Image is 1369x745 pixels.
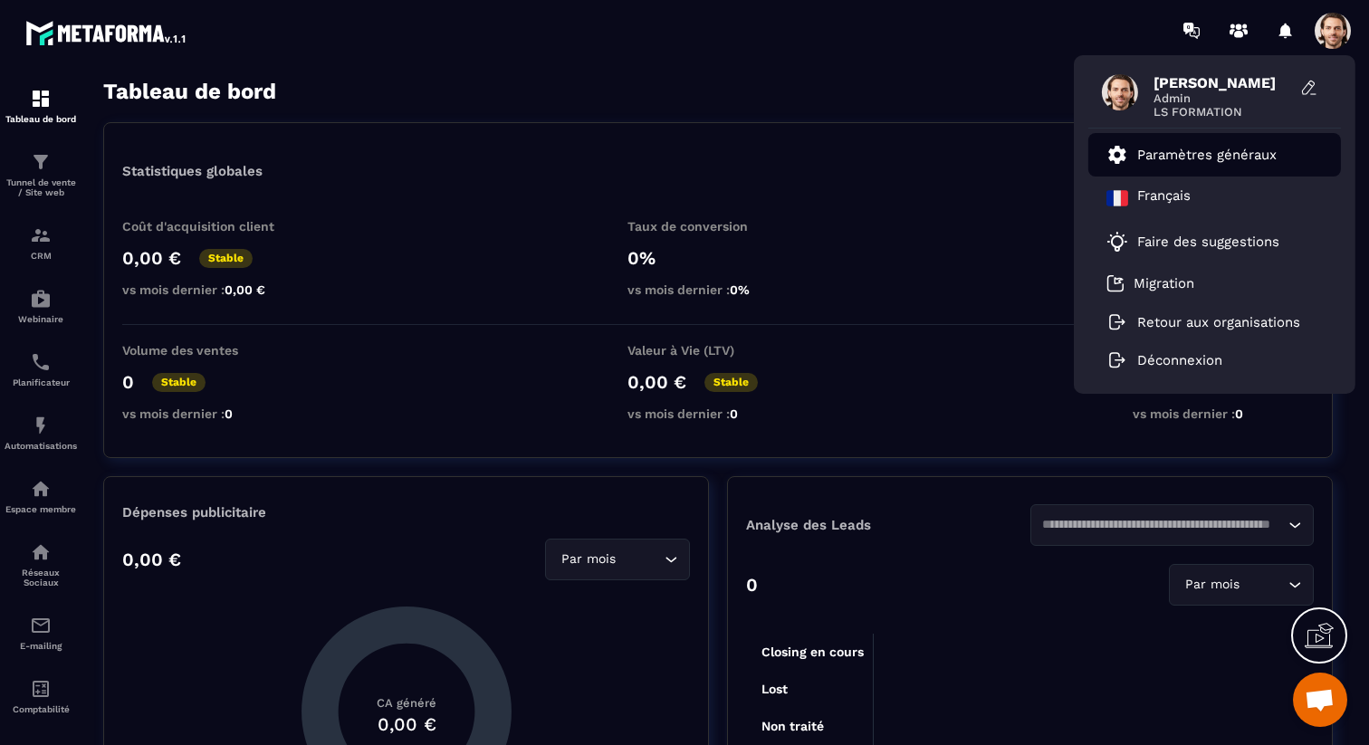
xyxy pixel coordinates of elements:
[1181,575,1243,595] span: Par mois
[1106,231,1300,253] a: Faire des suggestions
[627,371,686,393] p: 0,00 €
[704,373,758,392] p: Stable
[30,478,52,500] img: automations
[761,682,788,696] tspan: Lost
[25,16,188,49] img: logo
[152,373,206,392] p: Stable
[1137,352,1222,368] p: Déconnexion
[5,664,77,728] a: accountantaccountantComptabilité
[5,251,77,261] p: CRM
[1154,105,1289,119] span: LS FORMATION
[30,351,52,373] img: scheduler
[1106,144,1277,166] a: Paramètres généraux
[761,719,824,733] tspan: Non traité
[122,343,303,358] p: Volume des ventes
[1154,74,1289,91] span: [PERSON_NAME]
[199,249,253,268] p: Stable
[627,219,809,234] p: Taux de conversion
[627,282,809,297] p: vs mois dernier :
[627,343,809,358] p: Valeur à Vie (LTV)
[122,163,263,179] p: Statistiques globales
[30,151,52,173] img: formation
[5,74,77,138] a: formationformationTableau de bord
[5,274,77,338] a: automationsautomationsWebinaire
[5,528,77,601] a: social-networksocial-networkRéseaux Sociaux
[1042,515,1285,535] input: Search for option
[5,177,77,197] p: Tunnel de vente / Site web
[225,406,233,421] span: 0
[5,377,77,387] p: Planificateur
[5,211,77,274] a: formationformationCRM
[746,517,1030,533] p: Analyse des Leads
[1137,187,1191,209] p: Français
[627,247,809,269] p: 0%
[122,219,303,234] p: Coût d'acquisition client
[30,224,52,246] img: formation
[30,415,52,436] img: automations
[761,645,864,660] tspan: Closing en cours
[730,282,750,297] span: 0%
[103,79,276,104] h3: Tableau de bord
[122,549,181,570] p: 0,00 €
[1169,564,1314,606] div: Search for option
[1293,673,1347,727] a: Ouvrir le chat
[1137,234,1279,250] p: Faire des suggestions
[5,138,77,211] a: formationformationTunnel de vente / Site web
[1243,575,1284,595] input: Search for option
[5,504,77,514] p: Espace membre
[30,678,52,700] img: accountant
[122,406,303,421] p: vs mois dernier :
[5,641,77,651] p: E-mailing
[5,464,77,528] a: automationsautomationsEspace membre
[5,114,77,124] p: Tableau de bord
[557,549,619,569] span: Par mois
[627,406,809,421] p: vs mois dernier :
[30,88,52,110] img: formation
[122,282,303,297] p: vs mois dernier :
[5,704,77,714] p: Comptabilité
[730,406,738,421] span: 0
[1137,314,1300,330] p: Retour aux organisations
[5,338,77,401] a: schedulerschedulerPlanificateur
[1154,91,1289,105] span: Admin
[1134,275,1194,291] p: Migration
[5,601,77,664] a: emailemailE-mailing
[5,401,77,464] a: automationsautomationsAutomatisations
[619,549,660,569] input: Search for option
[1106,314,1300,330] a: Retour aux organisations
[1137,147,1277,163] p: Paramètres généraux
[1030,504,1315,546] div: Search for option
[122,371,134,393] p: 0
[1235,406,1243,421] span: 0
[746,574,758,596] p: 0
[122,504,690,521] p: Dépenses publicitaire
[5,314,77,324] p: Webinaire
[30,541,52,563] img: social-network
[545,539,690,580] div: Search for option
[30,615,52,636] img: email
[1133,406,1314,421] p: vs mois dernier :
[1106,274,1194,292] a: Migration
[5,441,77,451] p: Automatisations
[5,568,77,587] p: Réseaux Sociaux
[122,247,181,269] p: 0,00 €
[225,282,265,297] span: 0,00 €
[30,288,52,310] img: automations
